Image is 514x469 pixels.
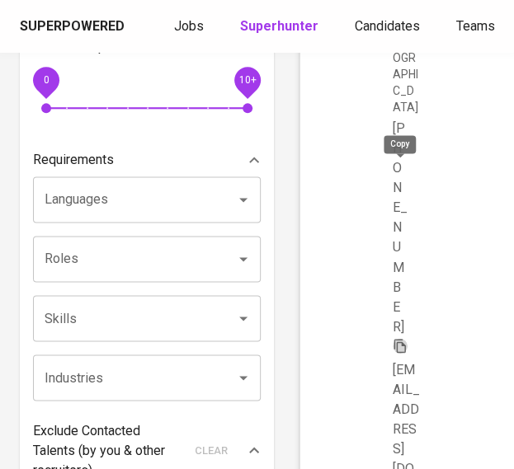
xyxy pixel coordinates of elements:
[174,16,207,37] a: Jobs
[33,150,114,170] p: Requirements
[355,16,423,37] a: Candidates
[456,18,495,34] span: Teams
[20,17,125,36] div: Superpowered
[174,18,204,34] span: Jobs
[393,32,421,115] span: [DEMOGRAPHIC_DATA]
[240,16,322,37] a: Superhunter
[240,18,318,34] b: Superhunter
[43,74,49,86] span: 0
[232,188,255,211] button: Open
[456,16,498,37] a: Teams
[238,74,256,86] span: 10+
[355,18,420,34] span: Candidates
[33,143,261,176] div: Requirements
[393,120,408,335] span: [PHONE_NUMBER]
[232,366,255,389] button: Open
[232,307,255,330] button: Open
[232,247,255,270] button: Open
[20,17,128,36] a: Superpowered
